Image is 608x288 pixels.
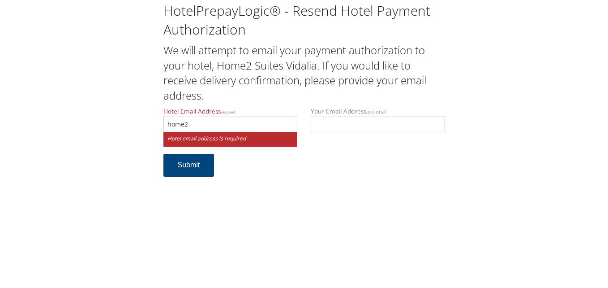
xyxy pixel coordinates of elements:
button: Submit [163,154,214,177]
input: Hotel Email Addressrequired [163,116,298,132]
label: Your Email Address [311,107,445,132]
label: Hotel Email Address [163,107,298,132]
small: required [221,109,235,114]
h1: HotelPrepayLogic® - Resend Hotel Payment Authorization [163,1,445,39]
input: Your Email Addressoptional [311,116,445,132]
small: optional [366,108,386,115]
small: Hotel email address is required [163,132,298,147]
h2: We will attempt to email your payment authorization to your hotel, Home2 Suites Vidalia. If you w... [163,43,445,103]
